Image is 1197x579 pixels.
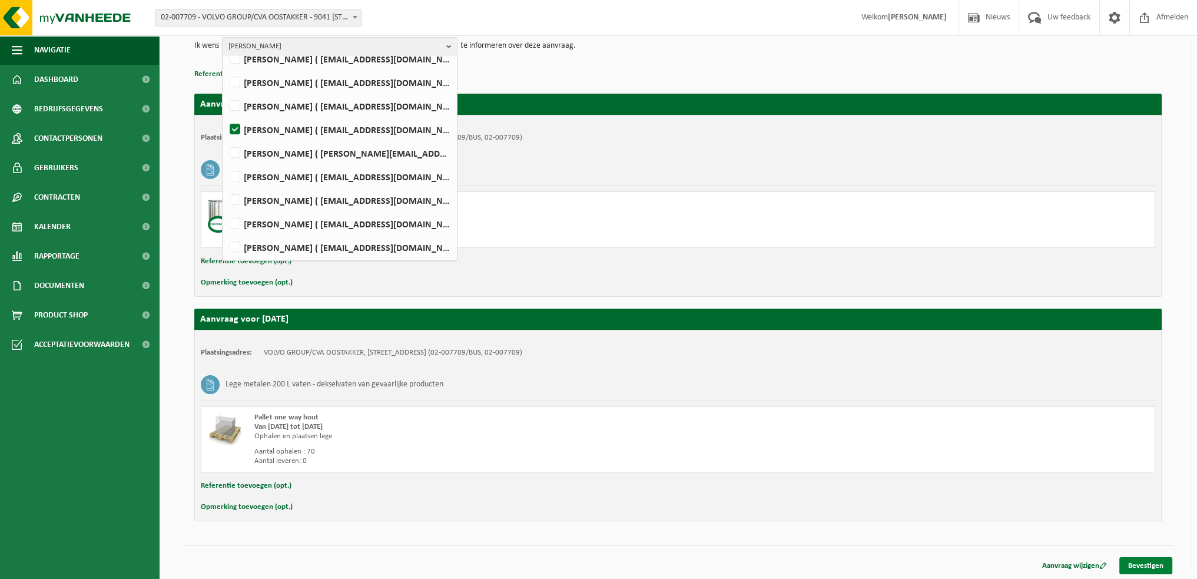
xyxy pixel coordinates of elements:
[34,300,88,330] span: Product Shop
[34,183,80,212] span: Contracten
[201,275,293,290] button: Opmerking toevoegen (opt.)
[227,239,451,256] label: [PERSON_NAME] ( [EMAIL_ADDRESS][DOMAIN_NAME] )
[34,330,130,359] span: Acceptatievoorwaarden
[34,212,71,241] span: Kalender
[1033,557,1116,574] a: Aanvraag wijzigen
[227,97,451,115] label: [PERSON_NAME] ( [EMAIL_ADDRESS][DOMAIN_NAME] )
[227,168,451,186] label: [PERSON_NAME] ( [EMAIL_ADDRESS][DOMAIN_NAME] )
[227,121,451,138] label: [PERSON_NAME] ( [EMAIL_ADDRESS][DOMAIN_NAME] )
[156,9,361,26] span: 02-007709 - VOLVO GROUP/CVA OOSTAKKER - 9041 OOSTAKKER, SMALLEHEERWEG 31
[34,271,84,300] span: Documenten
[200,315,289,324] strong: Aanvraag voor [DATE]
[254,456,725,466] div: Aantal leveren: 0
[155,9,362,27] span: 02-007709 - VOLVO GROUP/CVA OOSTAKKER - 9041 OOSTAKKER, SMALLEHEERWEG 31
[226,375,443,394] h3: Lege metalen 200 L vaten - dekselvaten van gevaarlijke producten
[227,74,451,91] label: [PERSON_NAME] ( [EMAIL_ADDRESS][DOMAIN_NAME] )
[228,38,442,55] span: [PERSON_NAME]
[264,348,522,358] td: VOLVO GROUP/CVA OOSTAKKER, [STREET_ADDRESS] (02-007709/BUS, 02-007709)
[201,478,291,494] button: Referentie toevoegen (opt.)
[34,65,78,94] span: Dashboard
[888,13,947,22] strong: [PERSON_NAME]
[194,37,219,55] p: Ik wens
[201,134,252,141] strong: Plaatsingsadres:
[227,215,451,233] label: [PERSON_NAME] ( [EMAIL_ADDRESS][DOMAIN_NAME] )
[34,35,71,65] span: Navigatie
[194,67,285,82] button: Referentie toevoegen (opt.)
[460,37,576,55] p: te informeren over deze aanvraag.
[227,144,451,162] label: [PERSON_NAME] ( [PERSON_NAME][EMAIL_ADDRESS][DOMAIN_NAME] )
[254,423,323,431] strong: Van [DATE] tot [DATE]
[254,432,725,441] div: Ophalen en plaatsen lege
[201,349,252,356] strong: Plaatsingsadres:
[201,499,293,515] button: Opmerking toevoegen (opt.)
[222,37,457,55] button: [PERSON_NAME]
[34,94,103,124] span: Bedrijfsgegevens
[200,100,289,109] strong: Aanvraag voor [DATE]
[207,198,243,233] img: PB-IC-CU.png
[201,254,291,269] button: Referentie toevoegen (opt.)
[34,241,79,271] span: Rapportage
[227,191,451,209] label: [PERSON_NAME] ( [EMAIL_ADDRESS][DOMAIN_NAME] )
[34,124,102,153] span: Contactpersonen
[227,50,451,68] label: [PERSON_NAME] ( [EMAIL_ADDRESS][DOMAIN_NAME] )
[1119,557,1172,574] a: Bevestigen
[254,232,725,241] div: Aantal: 52
[254,413,319,421] span: Pallet one way hout
[34,153,78,183] span: Gebruikers
[207,413,243,448] img: LP-PA-00000-WDN-11.png
[254,217,725,226] div: Ophalen (geen levering lege)
[254,447,725,456] div: Aantal ophalen : 70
